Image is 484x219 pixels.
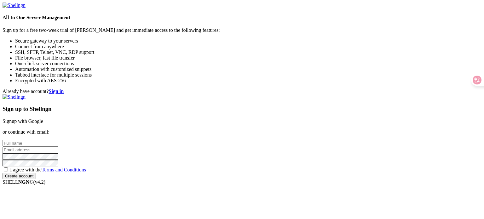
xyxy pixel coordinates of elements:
li: Connect from anywhere [15,44,481,49]
a: Signup with Google [3,118,43,124]
li: Encrypted with AES-256 [15,78,481,84]
li: Tabbed interface for multiple sessions [15,72,481,78]
li: One-click server connections [15,61,481,66]
a: Sign in [49,89,64,94]
a: Terms and Conditions [42,167,86,172]
div: Already have account? [3,89,481,94]
span: 4.2.0 [33,179,46,185]
input: Email address [3,147,58,153]
img: Shellngn [3,3,26,8]
span: I agree with the [10,167,86,172]
input: Create account [3,173,36,179]
li: File browser, fast file transfer [15,55,481,61]
p: or continue with email: [3,129,481,135]
b: NGN [18,179,30,185]
p: Sign up for a free two-week trial of [PERSON_NAME] and get immediate access to the following feat... [3,27,481,33]
li: Secure gateway to your servers [15,38,481,44]
li: Automation with customized snippets [15,66,481,72]
h4: All In One Server Management [3,15,481,20]
span: SHELL © [3,179,45,185]
input: I agree with theTerms and Conditions [4,167,8,171]
h3: Sign up to Shellngn [3,106,481,112]
li: SSH, SFTP, Telnet, VNC, RDP support [15,49,481,55]
input: Full name [3,140,58,147]
img: Shellngn [3,94,26,100]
